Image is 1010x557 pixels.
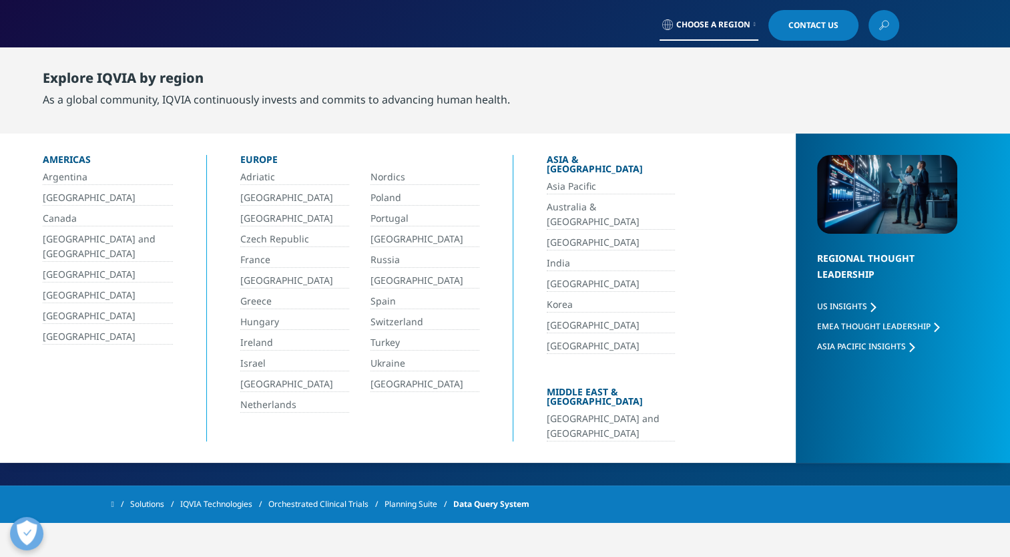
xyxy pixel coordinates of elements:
a: Contact Us [768,10,858,41]
a: [GEOGRAPHIC_DATA] [547,318,675,333]
a: Korea [547,297,675,313]
a: [GEOGRAPHIC_DATA] [43,309,173,324]
a: [GEOGRAPHIC_DATA] [370,377,479,392]
span: US Insights [817,301,867,312]
a: Switzerland [370,315,479,330]
div: Explore IQVIA by region [43,70,510,91]
a: [GEOGRAPHIC_DATA] [240,190,349,206]
div: Middle East & [GEOGRAPHIC_DATA] [547,387,675,411]
a: Canada [43,211,173,226]
a: [GEOGRAPHIC_DATA] [370,232,479,247]
div: Asia & [GEOGRAPHIC_DATA] [547,155,675,179]
a: Nordics [370,170,479,185]
span: Contact Us [788,21,838,29]
a: Planning Suite [385,492,453,516]
a: [GEOGRAPHIC_DATA] [547,235,675,250]
a: [GEOGRAPHIC_DATA] [547,339,675,354]
a: [GEOGRAPHIC_DATA] [43,288,173,303]
a: Russia [370,252,479,268]
a: [GEOGRAPHIC_DATA] [240,377,349,392]
a: Turkey [370,335,479,351]
a: Hungary [240,315,349,330]
a: [GEOGRAPHIC_DATA] [43,267,173,283]
a: Ukraine [370,356,479,371]
span: Data Query System [453,492,529,516]
img: 2093_analyzing-data-using-big-screen-display-and-laptop.png [817,155,957,234]
a: IQVIA Technologies [180,492,268,516]
a: Spain [370,294,479,309]
a: India [547,256,675,271]
a: [GEOGRAPHIC_DATA] [240,273,349,289]
a: Asia Pacific Insights [817,341,915,352]
a: Czech Republic [240,232,349,247]
span: Asia Pacific Insights [817,341,906,352]
a: Israel [240,356,349,371]
a: [GEOGRAPHIC_DATA] [43,329,173,345]
a: [GEOGRAPHIC_DATA] [240,211,349,226]
a: Australia & [GEOGRAPHIC_DATA] [547,200,675,230]
div: Regional Thought Leadership [817,250,957,299]
a: US Insights [817,301,876,312]
a: Netherlands [240,397,349,413]
a: [GEOGRAPHIC_DATA] [547,276,675,292]
div: Americas [43,155,173,170]
a: Poland [370,190,479,206]
div: As a global community, IQVIA continuously invests and commits to advancing human health. [43,91,510,108]
a: Ireland [240,335,349,351]
a: Asia Pacific [547,179,675,194]
a: Adriatic [240,170,349,185]
a: France [240,252,349,268]
nav: Primary [224,47,899,110]
a: EMEA Thought Leadership [817,321,939,332]
span: Choose a Region [676,19,750,30]
span: EMEA Thought Leadership [817,321,931,332]
a: Solutions [130,492,180,516]
a: Greece [240,294,349,309]
button: Open Preferences [10,517,43,550]
div: Europe [240,155,479,170]
a: [GEOGRAPHIC_DATA] and [GEOGRAPHIC_DATA] [43,232,173,262]
a: Portugal [370,211,479,226]
a: [GEOGRAPHIC_DATA] and [GEOGRAPHIC_DATA] [547,411,675,441]
a: Orchestrated Clinical Trials [268,492,385,516]
a: [GEOGRAPHIC_DATA] [370,273,479,289]
a: [GEOGRAPHIC_DATA] [43,190,173,206]
a: Argentina [43,170,173,185]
